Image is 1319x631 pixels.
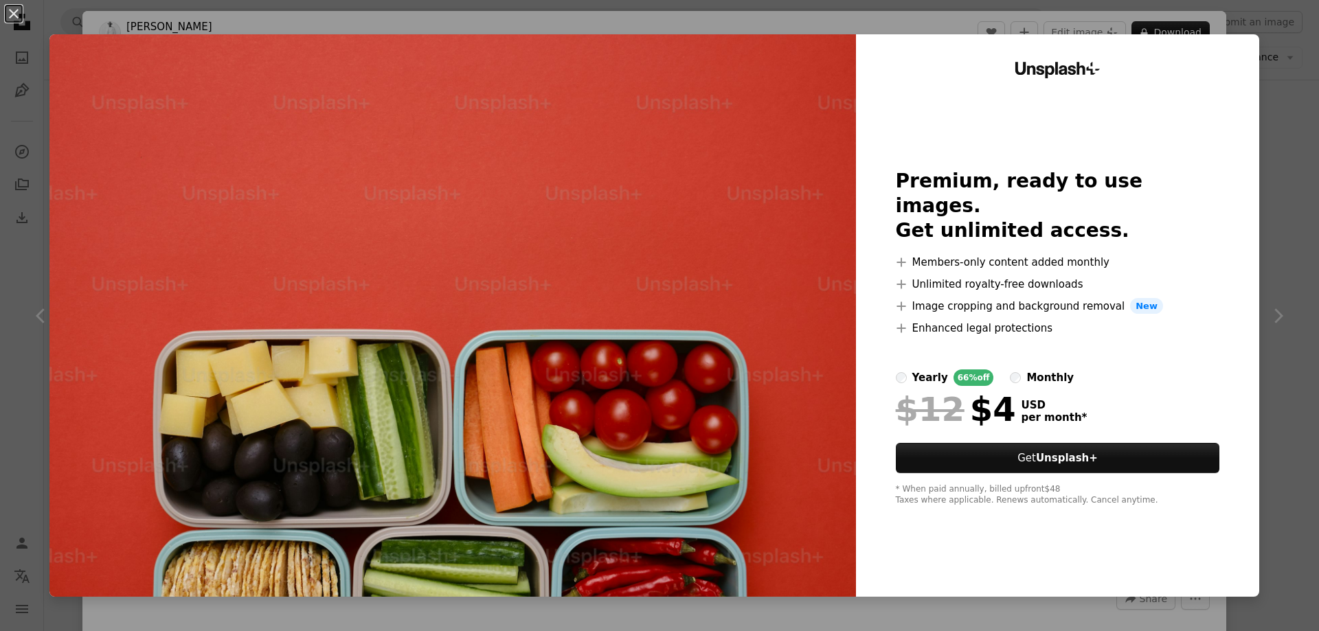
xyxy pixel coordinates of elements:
li: Unlimited royalty-free downloads [896,276,1220,292]
div: 66% off [954,369,994,386]
span: $12 [896,391,965,427]
h2: Premium, ready to use images. Get unlimited access. [896,169,1220,243]
strong: Unsplash+ [1036,452,1098,464]
li: Image cropping and background removal [896,298,1220,314]
span: per month * [1022,411,1087,424]
div: $4 [896,391,1016,427]
input: yearly66%off [896,372,907,383]
button: GetUnsplash+ [896,443,1220,473]
div: * When paid annually, billed upfront $48 Taxes where applicable. Renews automatically. Cancel any... [896,484,1220,506]
span: USD [1022,399,1087,411]
div: monthly [1026,369,1074,386]
span: New [1130,298,1163,314]
li: Members-only content added monthly [896,254,1220,271]
li: Enhanced legal protections [896,320,1220,336]
input: monthly [1010,372,1021,383]
div: yearly [912,369,948,386]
